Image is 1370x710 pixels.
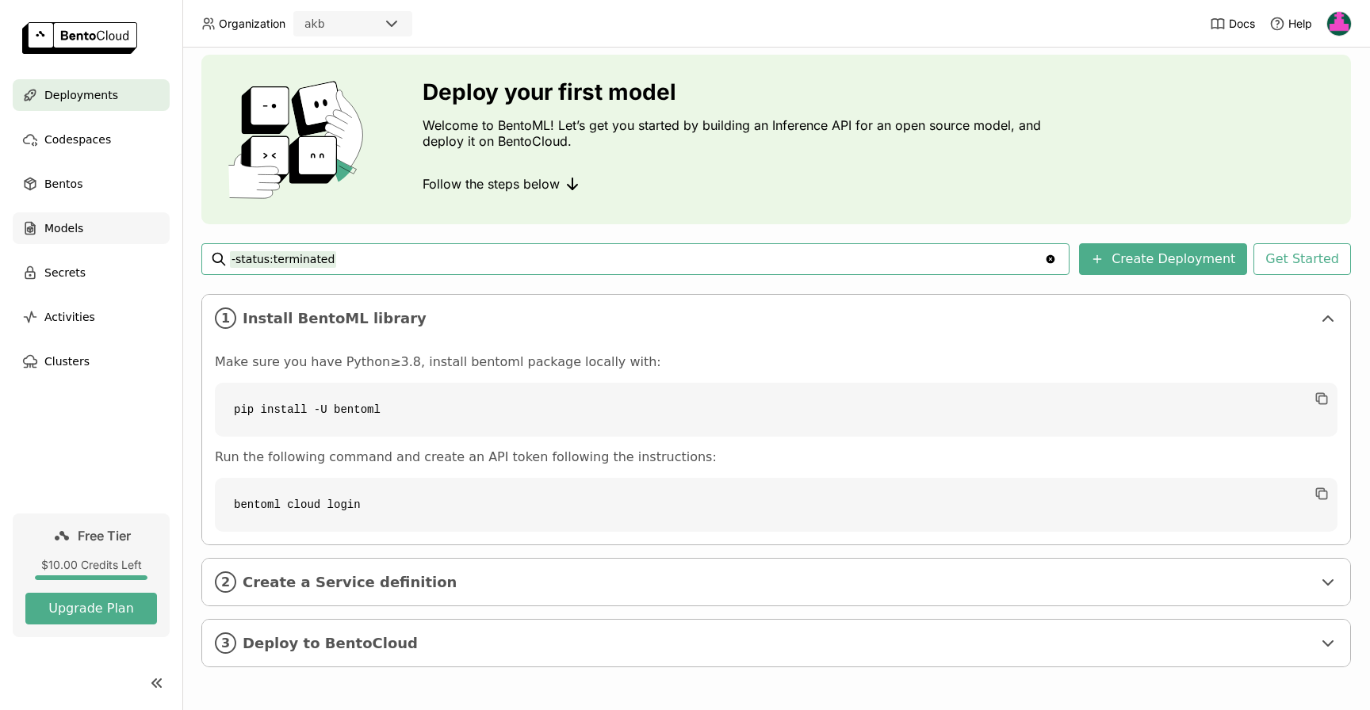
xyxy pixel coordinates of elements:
img: cover onboarding [214,80,385,199]
span: Activities [44,307,95,326]
span: Free Tier [78,528,131,544]
a: Secrets [13,257,170,288]
a: Clusters [13,345,170,377]
code: bentoml cloud login [215,478,1337,532]
span: Create a Service definition [243,574,1312,591]
a: Bentos [13,168,170,200]
a: Free Tier$10.00 Credits LeftUpgrade Plan [13,513,170,637]
div: Help [1269,16,1312,32]
input: Search [230,246,1044,272]
input: Selected akb. [327,17,328,32]
span: Deploy to BentoCloud [243,635,1312,652]
span: Bentos [44,174,82,193]
span: Install BentoML library [243,310,1312,327]
i: 2 [215,571,236,593]
span: Codespaces [44,130,111,149]
button: Get Started [1253,243,1351,275]
a: Docs [1210,16,1255,32]
div: 1Install BentoML library [202,295,1350,342]
span: Follow the steps below [423,176,560,192]
a: Models [13,212,170,244]
i: 1 [215,307,236,329]
a: Activities [13,301,170,333]
p: Run the following command and create an API token following the instructions: [215,449,1337,465]
p: Welcome to BentoML! Let’s get you started by building an Inference API for an open source model, ... [423,117,1049,149]
span: Organization [219,17,285,31]
p: Make sure you have Python≥3.8, install bentoml package locally with: [215,354,1337,370]
code: pip install -U bentoml [215,383,1337,437]
span: Help [1288,17,1312,31]
button: Create Deployment [1079,243,1247,275]
img: Murat Çakar [1327,12,1351,36]
div: $10.00 Credits Left [25,558,157,572]
button: Upgrade Plan [25,593,157,624]
span: Models [44,219,83,238]
svg: Clear value [1044,253,1057,265]
div: akb [304,16,325,32]
a: Codespaces [13,124,170,155]
span: Secrets [44,263,86,282]
div: 2Create a Service definition [202,559,1350,605]
span: Clusters [44,352,90,371]
span: Docs [1229,17,1255,31]
h3: Deploy your first model [423,79,1049,105]
a: Deployments [13,79,170,111]
span: Deployments [44,86,118,105]
div: 3Deploy to BentoCloud [202,620,1350,666]
i: 3 [215,632,236,654]
img: logo [22,22,137,54]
